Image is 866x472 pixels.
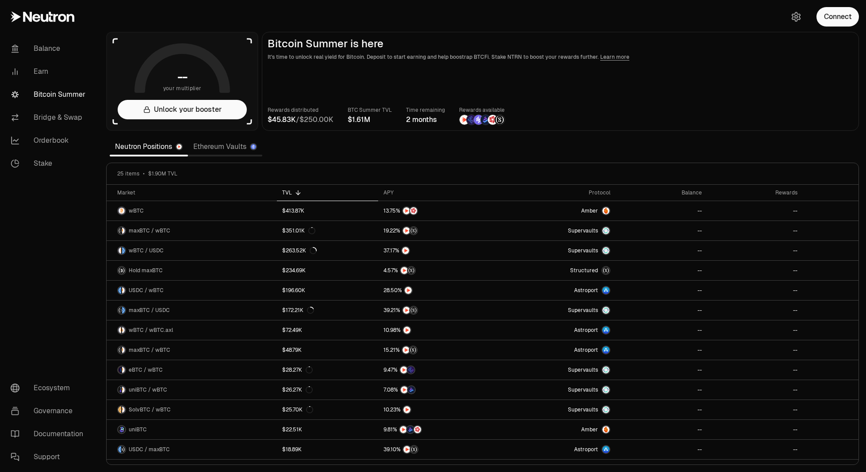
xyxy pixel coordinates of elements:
[602,426,609,433] img: Amber
[602,227,609,234] img: Supervaults
[282,227,315,234] div: $351.01K
[616,221,707,240] a: --
[616,201,707,221] a: --
[268,38,853,50] h2: Bitcoin Summer is here
[118,446,121,453] img: USDC Logo
[282,386,313,393] div: $26.27K
[616,241,707,260] a: --
[118,307,121,314] img: maxBTC Logo
[403,307,410,314] img: NTRN
[496,241,616,260] a: SupervaultsSupervaults
[707,221,803,240] a: --
[129,327,173,334] span: wBTC / wBTC.axl
[107,320,277,340] a: wBTC LogowBTC.axl LogowBTC / wBTC.axl
[616,340,707,360] a: --
[616,360,707,380] a: --
[602,267,609,274] img: maxBTC
[707,301,803,320] a: --
[4,400,96,423] a: Governance
[122,327,125,334] img: wBTC.axl Logo
[383,346,491,354] button: NTRNStructured Points
[148,170,177,177] span: $1.90M TVL
[401,267,408,274] img: NTRN
[277,201,378,221] a: $413.87K
[282,446,302,453] div: $18.89K
[378,440,497,459] a: NTRNStructured Points
[707,320,803,340] a: --
[122,446,125,453] img: maxBTC Logo
[406,114,445,125] div: 2 months
[403,406,410,413] img: NTRN
[707,420,803,439] a: --
[602,406,609,413] img: Supervaults
[4,60,96,83] a: Earn
[574,346,598,354] span: Astroport
[616,420,707,439] a: --
[282,267,306,274] div: $234.69K
[496,320,616,340] a: Astroport
[383,189,491,196] div: APY
[410,227,417,234] img: Structured Points
[107,340,277,360] a: maxBTC LogowBTC LogomaxBTC / wBTC
[568,227,598,234] span: Supervaults
[4,106,96,129] a: Bridge & Swap
[378,261,497,280] a: NTRNStructured Points
[383,365,491,374] button: NTRNEtherFi Points
[122,386,125,393] img: wBTC Logo
[4,445,96,468] a: Support
[129,227,170,234] span: maxBTC / wBTC
[460,115,469,125] img: NTRN
[383,405,491,414] button: NTRN
[496,201,616,221] a: AmberAmber
[4,377,96,400] a: Ecosystem
[602,207,609,214] img: Amber
[129,267,163,274] span: Hold maxBTC
[107,281,277,300] a: USDC LogowBTC LogoUSDC / wBTC
[282,189,373,196] div: TVL
[383,226,491,235] button: NTRNStructured Points
[496,340,616,360] a: Astroport
[277,320,378,340] a: $72.49K
[496,281,616,300] a: Astroport
[277,281,378,300] a: $196.60K
[495,115,505,125] img: Structured Points
[118,386,121,393] img: uniBTC Logo
[568,366,598,373] span: Supervaults
[581,426,598,433] span: Amber
[118,207,125,214] img: wBTC Logo
[118,406,121,413] img: SolvBTC Logo
[122,287,125,294] img: wBTC Logo
[129,446,170,453] span: USDC / maxBTC
[707,281,803,300] a: --
[383,306,491,315] button: NTRNStructured Points
[277,400,378,419] a: $25.70K
[107,301,277,320] a: maxBTC LogoUSDC LogomaxBTC / USDC
[251,144,256,149] img: Ethereum Logo
[403,207,410,214] img: NTRN
[616,380,707,400] a: --
[282,346,302,354] div: $48.79K
[459,106,505,114] p: Rewards available
[496,221,616,240] a: SupervaultsSupervaults
[410,346,417,354] img: Structured Points
[568,247,598,254] span: Supervaults
[378,301,497,320] a: NTRNStructured Points
[378,420,497,439] a: NTRNBedrock DiamondsMars Fragments
[410,446,418,453] img: Structured Points
[282,406,313,413] div: $25.70K
[176,144,182,149] img: Neutron Logo
[122,366,125,373] img: wBTC Logo
[602,247,609,254] img: Supervaults
[496,400,616,419] a: SupervaultsSupervaults
[282,287,305,294] div: $196.60K
[574,446,598,453] span: Astroport
[378,380,497,400] a: NTRNBedrock Diamonds
[378,320,497,340] a: NTRN
[602,307,609,314] img: Supervaults
[400,366,407,373] img: NTRN
[568,307,598,314] span: Supervaults
[568,406,598,413] span: Supervaults
[107,261,277,280] a: maxBTC LogoHold maxBTC
[378,360,497,380] a: NTRNEtherFi Points
[277,380,378,400] a: $26.27K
